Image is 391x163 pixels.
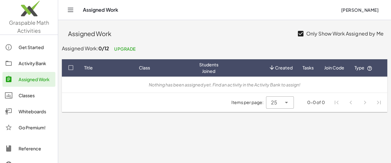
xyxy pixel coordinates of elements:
[19,76,53,83] div: Assigned Work
[2,56,55,71] a: Activity Bank
[68,29,291,38] div: Assigned Work
[2,88,55,103] a: Classes
[62,44,387,54] p: Assigned Work:
[2,40,55,55] a: Get Started
[307,99,325,106] div: 0-0 of 0
[2,104,55,119] a: Whiteboards
[9,19,49,34] span: Graspable Math Activities
[336,4,384,15] button: [PERSON_NAME]
[231,99,266,106] span: Items per page:
[2,141,55,156] a: Reference
[84,65,93,71] span: Title
[19,124,53,131] div: Go Premium!
[98,45,109,52] span: 0/12
[19,145,53,152] div: Reference
[341,7,379,13] span: [PERSON_NAME]
[271,99,277,106] span: 25
[330,95,386,110] nav: Pagination Navigation
[19,44,53,51] div: Get Started
[199,61,218,74] span: Students Joined
[19,92,53,99] div: Classes
[67,81,382,88] div: Nothing has been assigned yet. Find an activity in the Activity Bank to assign!
[19,108,53,115] div: Whiteboards
[19,60,53,67] div: Activity Bank
[275,65,293,71] span: Created
[306,26,384,41] label: Only Show Work Assigned by Me
[109,43,141,54] a: Upgrade
[2,72,55,87] a: Assigned Work
[66,5,75,15] button: Toggle navigation
[324,65,344,71] span: Join Code
[354,65,372,70] span: Type
[114,46,136,52] span: Upgrade
[303,65,314,71] span: Tasks
[139,65,150,71] span: Class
